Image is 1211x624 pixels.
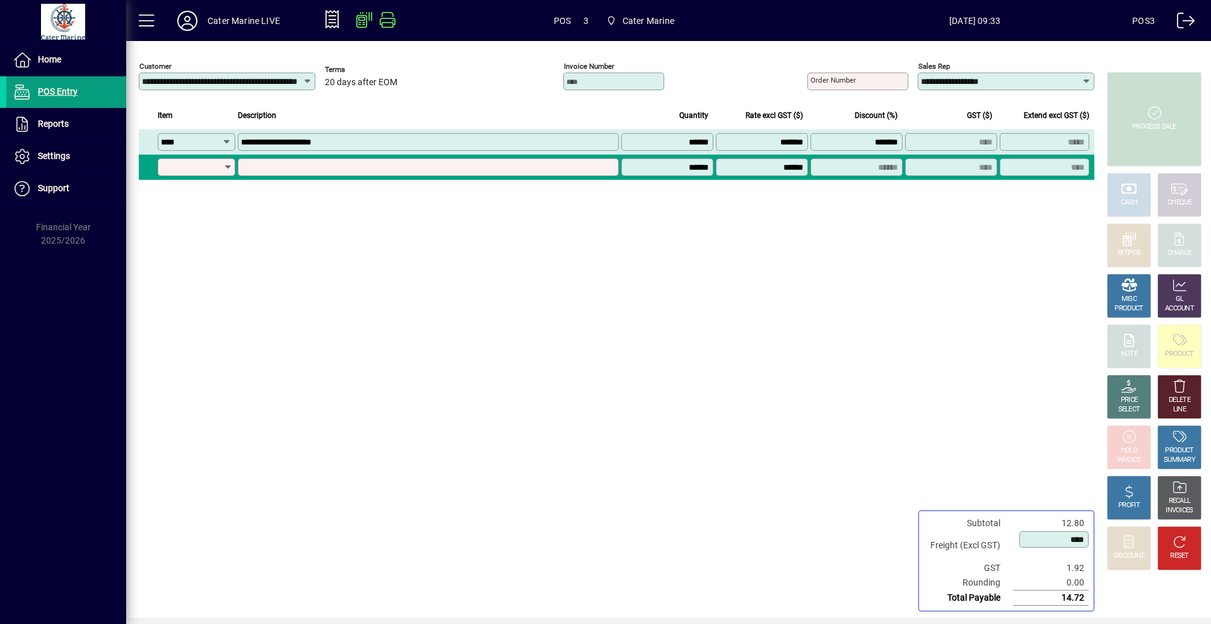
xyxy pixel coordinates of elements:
[1167,3,1195,44] a: Logout
[6,141,126,172] a: Settings
[139,62,172,71] mat-label: Customer
[810,76,856,85] mat-label: Order number
[1169,396,1190,405] div: DELETE
[1121,295,1137,304] div: MISC
[38,54,61,64] span: Home
[1013,575,1089,591] td: 0.00
[167,9,208,32] button: Profile
[1118,501,1140,510] div: PROFIT
[1165,304,1194,314] div: ACCOUNT
[1169,497,1191,506] div: RECALL
[1114,551,1144,561] div: DISCOUNT
[1165,350,1193,359] div: PRODUCT
[924,591,1013,606] td: Total Payable
[1176,295,1184,304] div: GL
[746,109,803,122] span: Rate excl GST ($)
[924,575,1013,591] td: Rounding
[967,109,992,122] span: GST ($)
[325,78,397,88] span: 20 days after EOM
[583,11,588,31] span: 3
[564,62,614,71] mat-label: Invoice number
[855,109,898,122] span: Discount (%)
[1118,249,1141,258] div: EFTPOS
[6,109,126,140] a: Reports
[38,151,70,161] span: Settings
[1132,11,1155,31] div: POS3
[924,531,1013,561] td: Freight (Excl GST)
[1167,249,1192,258] div: CHARGE
[158,109,173,122] span: Item
[679,109,708,122] span: Quantity
[1165,446,1193,456] div: PRODUCT
[918,62,950,71] mat-label: Sales rep
[924,516,1013,531] td: Subtotal
[817,11,1132,31] span: [DATE] 09:33
[554,11,571,31] span: POS
[601,9,679,32] span: Cater Marine
[1013,591,1089,606] td: 14.72
[6,44,126,76] a: Home
[1167,198,1191,208] div: CHEQUE
[1164,456,1195,465] div: SUMMARY
[1121,446,1137,456] div: HOLD
[1024,109,1089,122] span: Extend excl GST ($)
[1013,516,1089,531] td: 12.80
[238,109,276,122] span: Description
[1173,405,1186,415] div: LINE
[1118,405,1140,415] div: SELECT
[1117,456,1140,465] div: INVOICE
[38,86,78,97] span: POS Entry
[1170,551,1189,561] div: RESET
[38,183,69,193] span: Support
[6,173,126,204] a: Support
[924,561,1013,575] td: GST
[208,11,280,31] div: Cater Marine LIVE
[38,119,69,129] span: Reports
[623,11,674,31] span: Cater Marine
[1121,350,1137,359] div: NOTE
[1132,122,1176,132] div: PROCESS SALE
[325,66,401,74] span: Terms
[1166,506,1193,515] div: INVOICES
[1121,198,1137,208] div: CASH
[1121,396,1138,405] div: PRICE
[1013,561,1089,575] td: 1.92
[1114,304,1143,314] div: PRODUCT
